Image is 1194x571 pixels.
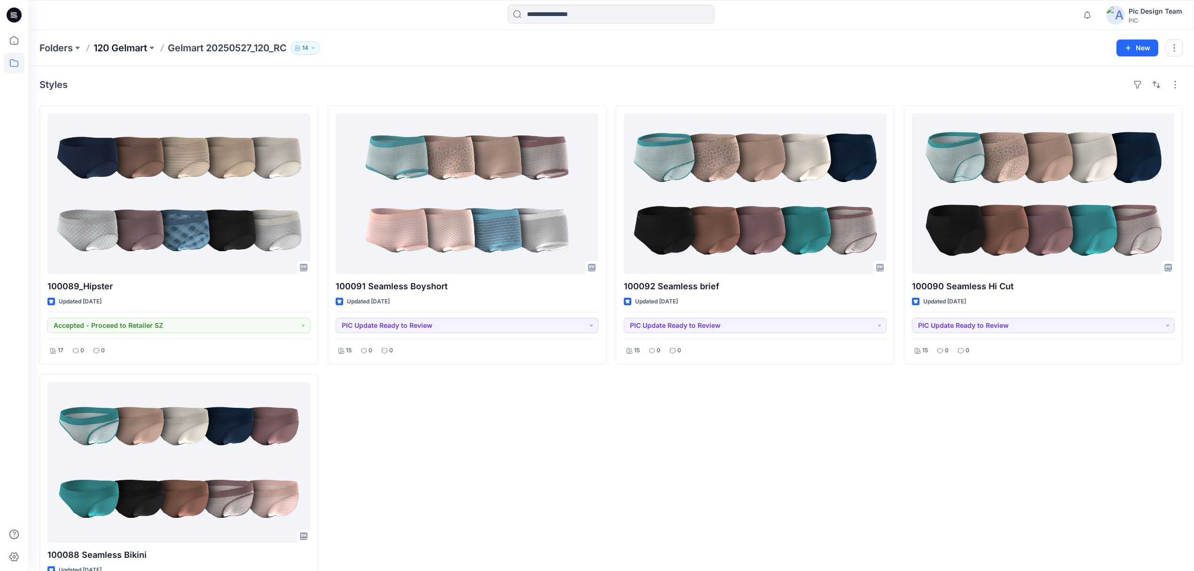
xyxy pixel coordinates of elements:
[634,346,640,356] p: 15
[1116,40,1158,56] button: New
[58,346,63,356] p: 17
[966,346,969,356] p: 0
[47,382,310,543] a: 100088 Seamless Bikini
[336,280,598,293] p: 100091 Seamless Boyshort
[945,346,949,356] p: 0
[922,346,928,356] p: 15
[101,346,105,356] p: 0
[677,346,681,356] p: 0
[291,41,320,55] button: 14
[912,113,1175,274] a: 100090 Seamless Hi Cut
[657,346,660,356] p: 0
[346,346,352,356] p: 15
[336,113,598,274] a: 100091 Seamless Boyshort
[624,280,887,293] p: 100092 Seamless brief
[912,280,1175,293] p: 100090 Seamless Hi Cut
[168,41,287,55] p: Gelmart 20250527_120_RC
[923,297,966,307] p: Updated [DATE]
[39,79,68,90] h4: Styles
[59,297,102,307] p: Updated [DATE]
[635,297,678,307] p: Updated [DATE]
[389,346,393,356] p: 0
[369,346,372,356] p: 0
[347,297,390,307] p: Updated [DATE]
[47,113,310,274] a: 100089_Hipster
[624,113,887,274] a: 100092 Seamless brief
[1106,6,1125,24] img: avatar
[47,280,310,293] p: 100089_Hipster
[39,41,73,55] a: Folders
[1129,17,1182,24] div: PIC
[80,346,84,356] p: 0
[94,41,147,55] a: 120 Gelmart
[47,548,310,562] p: 100088 Seamless Bikini
[302,43,308,53] p: 14
[1129,6,1182,17] div: Pic Design Team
